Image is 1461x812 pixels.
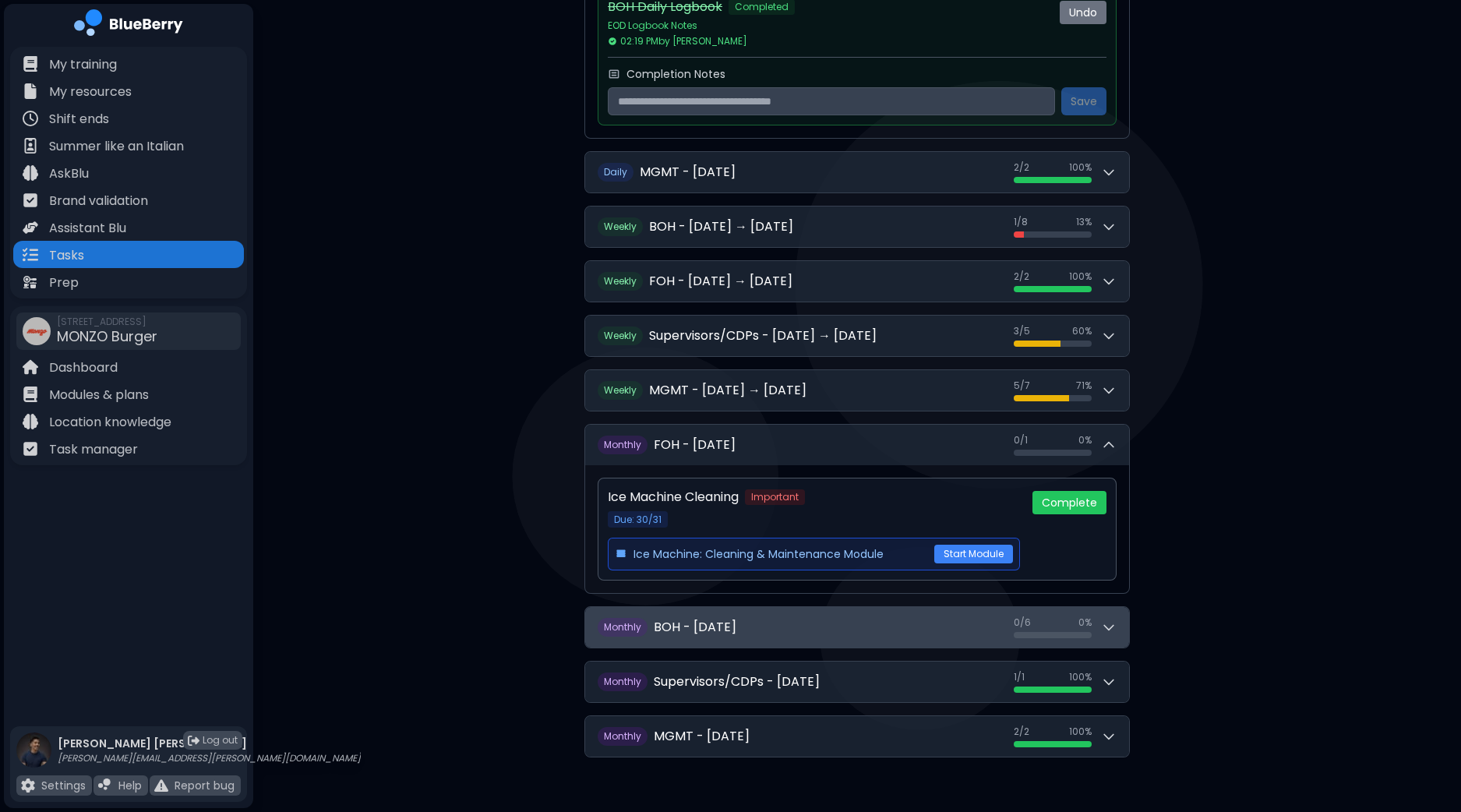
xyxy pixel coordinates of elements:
[633,547,884,561] span: Ice Machine: Cleaning & Maintenance Module
[49,219,126,238] p: Assistant Blu
[649,381,806,400] h2: MGMT - [DATE] → [DATE]
[49,440,138,459] p: Task manager
[1069,161,1092,174] span: 100 %
[640,163,736,182] h2: MGMT - [DATE]
[118,778,142,793] p: Help
[1014,434,1028,447] span: 0 / 1
[49,164,89,183] p: AskBlu
[58,752,361,764] p: [PERSON_NAME][EMAIL_ADDRESS][PERSON_NAME][DOMAIN_NAME]
[626,67,725,81] label: Completion Notes
[49,358,118,377] p: Dashboard
[608,19,1047,32] p: EOD Logbook Notes
[654,618,736,637] h2: BOH - [DATE]
[613,329,637,342] span: eekly
[1060,1,1106,24] button: Undo
[49,110,109,129] p: Shift ends
[1014,671,1025,683] span: 1 / 1
[585,370,1129,411] button: WeeklyMGMT - [DATE] → [DATE]5/771%
[1014,325,1030,337] span: 3 / 5
[23,247,38,263] img: file icon
[654,727,750,746] h2: MGMT - [DATE]
[598,272,643,291] span: W
[23,387,38,402] img: file icon
[654,673,820,691] h2: Supervisors/CDPs - [DATE]
[21,778,35,793] img: file icon
[612,620,641,634] span: onthly
[1032,491,1106,514] button: Complete
[612,729,641,743] span: onthly
[49,192,148,210] p: Brand validation
[23,192,38,208] img: file icon
[49,413,171,432] p: Location knowledge
[23,317,51,345] img: company thumbnail
[598,163,633,182] span: D
[23,56,38,72] img: file icon
[613,220,637,233] span: eekly
[649,217,793,236] h2: BOH - [DATE] → [DATE]
[649,327,877,345] h2: Supervisors/CDPs - [DATE] → [DATE]
[585,261,1129,302] button: WeeklyFOH - [DATE] → [DATE]2/2100%
[49,246,84,265] p: Tasks
[23,359,38,375] img: file icon
[585,662,1129,702] button: MonthlySupervisors/CDPs - [DATE]1/1100%
[1078,434,1092,447] span: 0 %
[57,316,157,328] span: [STREET_ADDRESS]
[598,673,648,691] span: M
[58,736,361,750] p: [PERSON_NAME] [PERSON_NAME]
[608,511,668,528] span: Due: 30/31
[1076,380,1092,392] span: 71 %
[1014,726,1029,738] span: 2 / 2
[1078,616,1092,629] span: 0 %
[585,152,1129,192] button: DailyMGMT - [DATE]2/2100%
[610,165,627,178] span: aily
[1069,726,1092,738] span: 100 %
[598,381,643,400] span: W
[1014,380,1030,392] span: 5 / 7
[1014,270,1029,283] span: 2 / 2
[98,778,112,793] img: file icon
[598,436,648,454] span: M
[57,327,157,346] span: MONZO Burger
[598,618,648,637] span: M
[613,274,637,288] span: eekly
[1014,161,1029,174] span: 2 / 2
[598,217,643,236] span: W
[23,111,38,126] img: file icon
[608,488,739,507] p: Ice Machine Cleaning
[1014,616,1031,629] span: 0 / 6
[745,489,805,505] span: Important
[585,425,1129,465] button: MonthlyFOH - [DATE]0/10%
[934,545,1013,563] button: Start Module
[585,716,1129,757] button: MonthlyMGMT - [DATE]2/2100%
[49,137,184,156] p: Summer like an Italian
[23,138,38,154] img: file icon
[1072,325,1092,337] span: 60 %
[188,735,199,747] img: logout
[585,316,1129,356] button: WeeklySupervisors/CDPs - [DATE] → [DATE]3/560%
[154,778,168,793] img: file icon
[49,55,117,74] p: My training
[23,274,38,290] img: file icon
[598,727,648,746] span: M
[585,607,1129,648] button: MonthlyBOH - [DATE]0/60%
[23,414,38,429] img: file icon
[203,734,238,747] span: Log out
[23,83,38,99] img: file icon
[654,436,736,454] h2: FOH - [DATE]
[41,778,86,793] p: Settings
[1061,87,1106,115] button: Save
[49,83,132,101] p: My resources
[585,207,1129,247] button: WeeklyBOH - [DATE] → [DATE]1/813%
[23,220,38,235] img: file icon
[175,778,235,793] p: Report bug
[23,165,38,181] img: file icon
[16,733,51,783] img: profile photo
[613,383,637,397] span: eekly
[49,274,79,292] p: Prep
[1076,216,1092,228] span: 13 %
[608,35,747,48] span: 02:19 PM by [PERSON_NAME]
[649,272,792,291] h2: FOH - [DATE] → [DATE]
[49,386,149,404] p: Modules & plans
[1069,270,1092,283] span: 100 %
[74,9,183,41] img: company logo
